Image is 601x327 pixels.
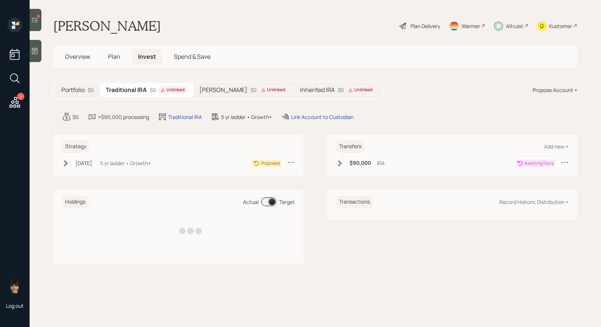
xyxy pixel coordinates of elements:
h5: Inherited IRA [300,86,335,93]
img: treva-nostdahl-headshot.png [7,279,22,293]
h1: [PERSON_NAME] [53,18,161,34]
div: $0 [88,86,94,94]
div: Plan Delivery [411,22,440,30]
div: Warmer [462,22,480,30]
div: Log out [6,302,24,309]
span: Overview [65,52,90,61]
div: +$90,000 processing [98,113,149,121]
div: Unlinked [261,87,285,93]
h6: Transfers [336,140,364,153]
div: $0 [72,113,79,121]
h6: $90,000 [350,160,371,166]
div: Proposed [261,160,280,167]
div: Traditional IRA [168,113,202,121]
span: Spend & Save [174,52,210,61]
div: Target [279,198,295,206]
span: Plan [108,52,120,61]
h6: Strategy [62,140,89,153]
h5: Traditional IRA [106,86,147,93]
div: Link Account to Custodian [291,113,354,121]
div: 5 yr ladder • Growth+ [221,113,272,121]
div: Actual [243,198,259,206]
h6: Transactions [336,196,373,208]
h6: Holdings [62,196,88,208]
div: $0 [250,86,288,94]
div: Awaiting Docs [524,160,554,167]
div: 11 [17,93,24,100]
div: Record Historic Distribution + [499,198,568,205]
div: Altruist [506,22,523,30]
div: Propose Account + [533,86,577,94]
div: Unlinked [161,87,185,93]
div: 5 yr ladder • Growth+ [100,159,151,167]
div: [DATE] [75,159,92,167]
h5: [PERSON_NAME] [199,86,247,93]
div: Unlinked [348,87,372,93]
div: $0 [150,86,188,94]
span: Invest [138,52,156,61]
div: IRA [377,159,385,167]
div: Add new + [544,143,568,150]
h5: Portfolio [61,86,85,93]
div: Kustomer [549,22,572,30]
div: $0 [338,86,375,94]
